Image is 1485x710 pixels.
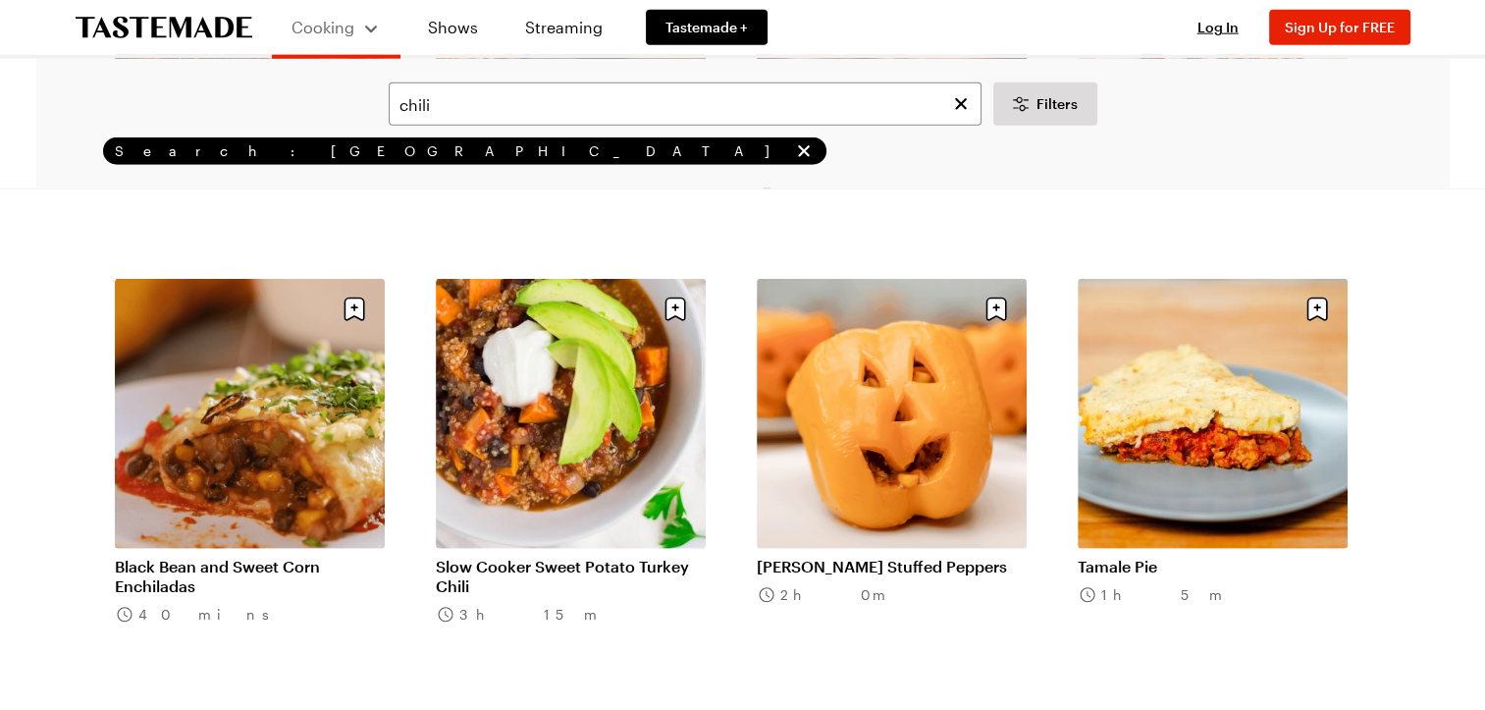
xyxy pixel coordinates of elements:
span: Log In [1197,19,1239,35]
a: Black Bean and Sweet Corn Enchiladas [115,557,385,596]
button: Save recipe [657,291,694,328]
button: Log In [1179,18,1257,37]
a: To Tastemade Home Page [76,17,252,39]
a: Slow Cooker Sweet Potato Turkey Chili [436,557,706,596]
input: Search for a Recipe [389,82,981,126]
span: Sign Up for FREE [1285,19,1395,35]
button: Save recipe [336,291,373,328]
button: Cooking [292,8,381,47]
span: Tastemade + [665,18,748,37]
button: Save recipe [1299,291,1336,328]
span: Search: [GEOGRAPHIC_DATA] [115,142,789,160]
a: [PERSON_NAME] Stuffed Peppers [757,557,1027,576]
button: Clear search [950,93,972,115]
button: Sign Up for FREE [1269,10,1410,45]
span: Filters [1036,94,1078,114]
button: Save recipe [978,291,1015,328]
button: remove Search: chili [793,140,815,162]
a: Tamale Pie [1078,557,1348,576]
button: Desktop filters [993,82,1097,126]
span: Cooking [292,18,354,36]
a: Tastemade + [646,10,768,45]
